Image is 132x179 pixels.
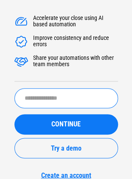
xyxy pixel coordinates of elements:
[14,35,28,48] img: Accelerate
[33,55,118,68] div: Share your automations with other team members
[14,138,118,158] button: Try a demo
[33,15,118,28] div: Accelerate your close using AI based automation
[14,114,118,134] button: CONTINUE
[14,15,28,28] img: Accelerate
[33,35,118,48] div: Improve consistency and reduce errors
[14,171,118,179] a: Create an account
[51,121,81,128] span: CONTINUE
[14,55,28,68] img: Accelerate
[51,145,81,151] span: Try a demo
